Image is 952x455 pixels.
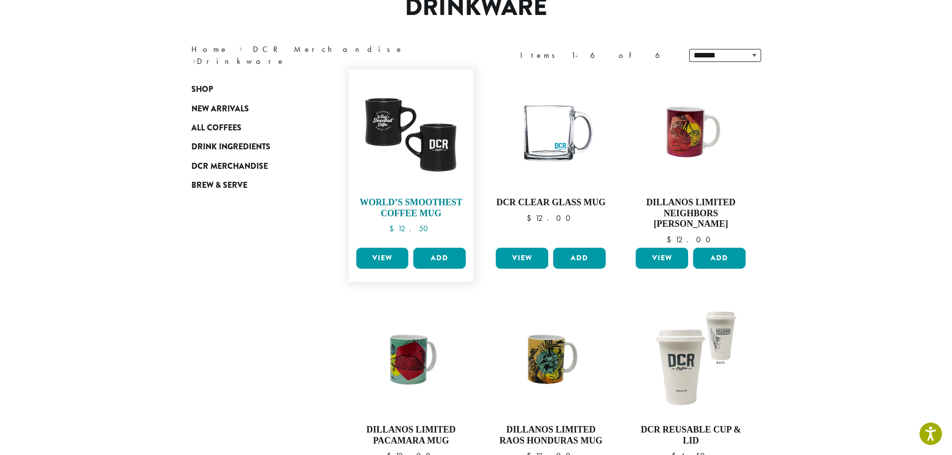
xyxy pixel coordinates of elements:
span: New Arrivals [191,103,249,115]
span: $ [389,223,398,234]
span: › [239,40,242,55]
span: All Coffees [191,122,241,134]
h4: World’s Smoothest Coffee Mug [354,197,469,219]
a: DCR Clear Glass Mug $12.00 [493,74,608,244]
a: DCR Merchandise [253,44,404,54]
img: Pacamara_Mug_1200x900.jpg [353,316,468,402]
a: Drink Ingredients [191,137,311,156]
a: DCR Merchandise [191,157,311,176]
h4: Dillanos Limited Raos Honduras Mug [493,425,608,446]
a: View [496,248,548,269]
a: View [636,248,688,269]
span: Shop [191,83,213,96]
img: Worlds-Smoothest-Diner-Mug-e1698434482799.png [353,74,468,189]
a: View [356,248,409,269]
span: $ [527,213,535,223]
span: Drink Ingredients [191,141,270,153]
a: World’s Smoothest Coffee Mug $12.50 [354,74,469,244]
span: DCR Merchandise [191,160,268,173]
span: › [192,52,196,67]
h4: DCR Reusable Cup & Lid [633,425,748,446]
bdi: 12.00 [527,213,575,223]
span: Brew & Serve [191,179,247,192]
a: Home [191,44,228,54]
a: Dillanos Limited Neighbors [PERSON_NAME] $12.00 [633,74,748,244]
h4: Dillanos Limited Pacamara Mug [354,425,469,446]
nav: Breadcrumb [191,43,461,67]
img: NeighborsHernando_Mug_1200x900.jpg [633,89,748,175]
bdi: 12.00 [667,234,715,245]
button: Add [693,248,746,269]
button: Add [553,248,606,269]
a: Shop [191,80,311,99]
img: Libbey-Glass-DCR-Mug-e1698434528788.png [493,74,608,189]
h4: DCR Clear Glass Mug [493,197,608,208]
a: Brew & Serve [191,176,311,195]
a: All Coffees [191,118,311,137]
button: Add [413,248,466,269]
h4: Dillanos Limited Neighbors [PERSON_NAME] [633,197,748,230]
a: New Arrivals [191,99,311,118]
bdi: 12.50 [389,223,433,234]
img: LO1212.01.png [633,302,748,417]
img: RaosHonduras_Mug_1200x900.jpg [493,316,608,402]
div: Items 1-6 of 6 [520,49,674,61]
span: $ [667,234,675,245]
